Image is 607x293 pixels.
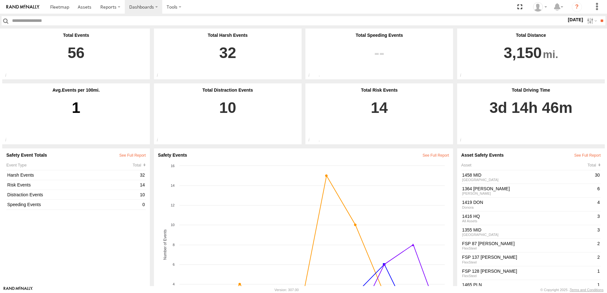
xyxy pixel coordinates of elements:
div: FlexSteel [462,260,596,264]
i: ? [572,2,582,12]
tspan: 4 [172,282,174,286]
div: 2 [597,240,601,251]
div: © Copyright 2025 - [540,288,604,292]
div: 14 [139,181,146,189]
tspan: 12 [170,203,174,207]
tspan: 8 [172,243,174,247]
tspan: 14 [170,184,174,187]
label: Search Filter Options [584,16,598,25]
a: View All Events in Safety Report [423,153,449,158]
tspan: 6 [172,263,174,266]
div: [GEOGRAPHIC_DATA] [462,233,596,237]
a: 56 [6,38,146,75]
div: Total Distance [461,33,601,38]
div: All Assets [462,219,596,223]
div: 30 [594,171,601,183]
div: Version: 307.00 [275,288,299,292]
a: Risk Events [7,182,138,188]
div: 3 [597,212,601,224]
a: 14 [310,93,449,140]
a: 1416 HQ [462,213,596,219]
a: FSP 128 [PERSON_NAME] [462,268,596,274]
div: FlexSteel [462,246,596,250]
div: Total number of Distraction events reported within the specified date range and applied filters [154,137,168,144]
a: 32 [158,38,297,75]
a: Visit our Website [3,287,33,293]
div: 2 [597,254,601,265]
div: Asset [461,163,588,167]
div: Total number of Harsh driving events reported within the specified date range and applied filters [154,73,168,80]
div: Total number of Speeding events reported within the specified date range and applied filters [305,73,319,80]
a: 1355 MID [462,227,596,233]
a: 3,150 [461,38,601,75]
a: 1465 PLN [462,282,596,288]
div: 1 [6,93,146,140]
div: Total Events [6,33,146,38]
a: FSP 87 [PERSON_NAME] [462,241,596,246]
div: [GEOGRAPHIC_DATA] [462,178,593,182]
tspan: 16 [170,164,174,168]
label: [DATE] [567,16,584,23]
div: Total number of safety events reported within the specified date range and applied filters [2,73,16,80]
a: 1364 [PERSON_NAME] [462,186,596,192]
div: Click to Sort [588,163,601,167]
div: 6 [597,185,601,196]
div: Safety Event Totals [6,153,146,158]
div: Total Risk Events [310,88,449,93]
a: Terms and Conditions [570,288,604,292]
div: Derrick Ball [531,2,549,12]
div: 10 [139,191,146,199]
a: 1419 DON [462,199,596,205]
a: 3d 14h 46m [461,93,601,140]
div: Total driving time within the specified date range and applied filters [457,137,471,144]
div: Event Type [6,163,133,167]
div: 1 [597,267,601,279]
a: View SpeedingEvents on Events Report [310,38,449,75]
a: 10 [158,93,297,140]
div: 3 [597,226,601,238]
div: The average number of safety events reported per 100 within the specified date range and applied ... [2,137,16,144]
a: Harsh Events [7,172,138,178]
div: FlexSteel [462,274,596,278]
div: Click to Sort [133,163,146,167]
div: [PERSON_NAME] [462,192,596,195]
div: Total Speeding Events [310,33,449,38]
div: Total Driving Time [461,88,601,93]
div: Asset Safety Events [461,153,601,158]
div: Total distance travelled within the specified date range and applied filters [457,73,471,80]
div: Total number of Risk events reported within the specified date range and applied filters [305,137,319,144]
div: Total Distraction Events [158,88,297,93]
div: 4 [597,199,601,210]
a: FSP 137 [PERSON_NAME] [462,254,596,260]
tspan: Number of Events [163,229,167,260]
img: rand-logo.svg [6,5,39,9]
a: Speeding Events [7,202,141,207]
div: Safety Events [158,153,449,158]
a: 1458 MID [462,172,593,178]
div: 32 [139,171,146,179]
tspan: 10 [170,223,174,227]
div: Total Harsh Events [158,33,297,38]
div: 0 [142,201,146,209]
div: 1 [597,281,601,292]
a: Distraction Events [7,192,138,198]
div: Donora [462,205,596,209]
